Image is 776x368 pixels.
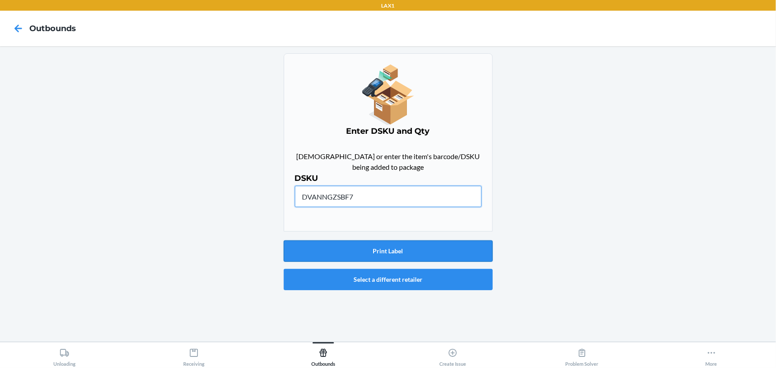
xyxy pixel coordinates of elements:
[295,172,482,184] h4: DSKU
[129,342,259,367] button: Receiving
[284,269,493,290] button: Select a different retailer
[295,125,482,137] h4: Enter DSKU and Qty
[295,186,482,207] input: Scan item barcode
[382,2,395,10] p: LAX1
[517,342,647,367] button: Problem Solver
[29,23,76,34] h4: Outbounds
[183,344,205,367] div: Receiving
[259,342,388,367] button: Outbounds
[53,344,76,367] div: Unloading
[706,344,717,367] div: More
[439,344,466,367] div: Create Issue
[647,342,776,367] button: More
[566,344,599,367] div: Problem Solver
[295,151,482,172] p: [DEMOGRAPHIC_DATA] or enter the item's barcode/DSKU being added to package
[284,240,493,262] button: Print Label
[311,344,335,367] div: Outbounds
[388,342,518,367] button: Create Issue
